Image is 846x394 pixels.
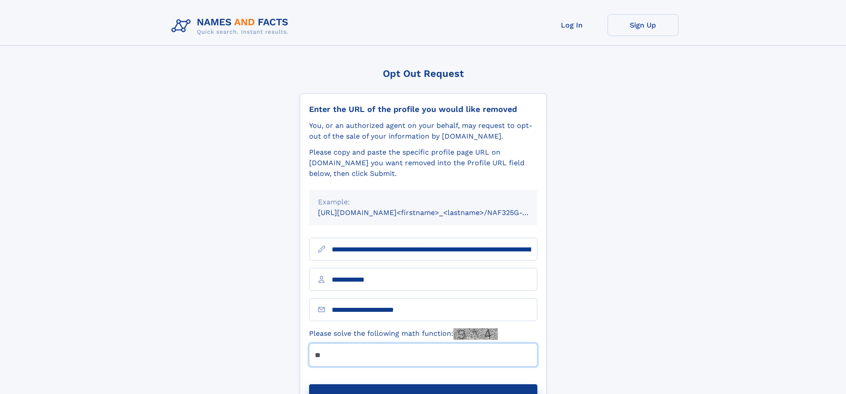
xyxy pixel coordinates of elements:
[318,208,554,217] small: [URL][DOMAIN_NAME]<firstname>_<lastname>/NAF325G-xxxxxxxx
[300,68,547,79] div: Opt Out Request
[318,197,528,207] div: Example:
[608,14,679,36] a: Sign Up
[309,120,537,142] div: You, or an authorized agent on your behalf, may request to opt-out of the sale of your informatio...
[536,14,608,36] a: Log In
[309,328,498,340] label: Please solve the following math function:
[168,14,296,38] img: Logo Names and Facts
[309,147,537,179] div: Please copy and paste the specific profile page URL on [DOMAIN_NAME] you want removed into the Pr...
[309,104,537,114] div: Enter the URL of the profile you would like removed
